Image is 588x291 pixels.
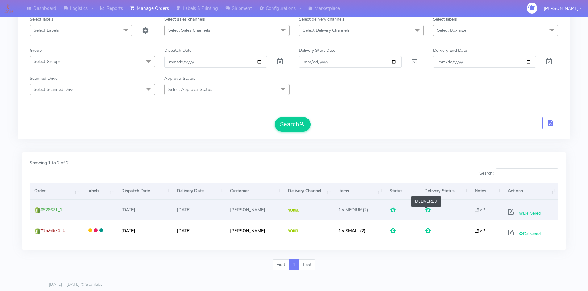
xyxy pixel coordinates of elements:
span: Select Box size [437,27,466,33]
i: x 1 [475,228,485,234]
span: (2) [338,207,368,213]
span: Delivered [519,231,541,237]
span: Select Labels [34,27,59,33]
span: Select Delivery Channels [303,27,350,33]
span: Select Groups [34,59,61,64]
span: 1 x SMALL [338,228,360,234]
span: Delivered [519,210,541,216]
span: Select Sales Channels [168,27,210,33]
span: #1526671_1 [40,228,65,233]
input: Search: [496,168,558,178]
td: [DATE] [117,220,172,241]
img: Yodel [288,229,299,232]
span: Select Scanned Driver [34,87,76,92]
td: [DATE] [172,199,225,220]
label: Approval Status [164,75,195,82]
th: Delivery Date: activate to sort column ascending [172,183,225,199]
td: [DATE] [172,220,225,241]
a: 1 [289,259,299,270]
button: Search [275,117,311,132]
label: Select sales channels [164,16,205,22]
label: Dispatch Date [164,47,191,54]
th: Notes: activate to sort column ascending [470,183,503,199]
td: [DATE] [117,199,172,220]
td: [PERSON_NAME] [225,220,283,241]
i: x 1 [475,207,485,213]
span: 1 x MEDIUM [338,207,363,213]
span: (2) [338,228,365,234]
th: Labels: activate to sort column ascending [81,183,117,199]
th: Customer: activate to sort column ascending [225,183,283,199]
label: Delivery End Date [433,47,467,54]
span: #526671_1 [40,207,62,213]
img: Yodel [288,209,299,212]
img: shopify.png [34,207,40,213]
th: Delivery Status: activate to sort column ascending [420,183,470,199]
label: Delivery Start Date [299,47,335,54]
th: Items: activate to sort column ascending [334,183,385,199]
label: Select labels [30,16,53,22]
label: Scanned Driver [30,75,59,82]
label: Search: [479,168,558,178]
label: Group [30,47,42,54]
label: Select labels [433,16,457,22]
img: shopify.png [34,228,40,234]
th: Dispatch Date: activate to sort column ascending [117,183,172,199]
span: Select Approval Status [168,87,212,92]
label: Showing 1 to 2 of 2 [30,160,69,166]
th: Actions: activate to sort column ascending [503,183,558,199]
th: Order: activate to sort column ascending [30,183,81,199]
td: [PERSON_NAME] [225,199,283,220]
button: [PERSON_NAME] [539,2,586,15]
label: Select delivery channels [299,16,344,22]
th: Delivery Channel: activate to sort column ascending [283,183,334,199]
th: Status: activate to sort column ascending [385,183,420,199]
